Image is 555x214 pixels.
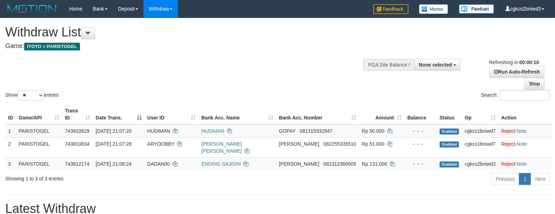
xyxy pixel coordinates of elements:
div: Showing 1 to 3 of 3 entries [5,172,226,182]
span: ARYOOBBY [147,141,175,147]
th: Game/API: activate to sort column ascending [16,104,62,124]
a: Reject [501,141,515,147]
div: - - - [407,140,434,147]
td: cgkcs1bniwd7 [462,137,499,157]
div: PGA Site Balance / [363,59,414,71]
span: Rp 51.000 [362,141,385,147]
label: Search: [481,90,550,101]
a: Note [516,161,527,167]
a: 1 [519,173,531,185]
span: Copy 081315932947 to clipboard [300,128,332,134]
td: 3 [5,157,16,170]
span: Grabbed [440,161,459,167]
a: Reject [501,161,515,167]
span: [DATE] 21:07:20 [96,128,132,134]
a: Next [530,173,550,185]
span: [PERSON_NAME] [279,161,319,167]
th: Bank Acc. Number: activate to sort column ascending [276,104,359,124]
select: Showentries [18,90,44,101]
td: cgkcs2bniwd3 [462,157,499,170]
td: cgkcs1bniwd7 [462,124,499,138]
label: Show entries [5,90,59,101]
span: Refreshing in: [489,60,539,65]
a: HUDIMAN [201,128,224,134]
th: Bank Acc. Name: activate to sort column ascending [199,104,276,124]
input: Search: [500,90,550,101]
span: None selected [419,62,452,68]
img: panduan.png [459,4,494,14]
img: Feedback.jpg [373,4,408,14]
span: 743810629 [65,128,89,134]
span: DADAN00 [147,161,170,167]
a: Run Auto-Refresh [489,66,544,78]
th: Trans ID: activate to sort column ascending [62,104,93,124]
img: MOTION_logo.png [5,4,59,14]
a: Note [516,141,527,147]
td: 1 [5,124,16,138]
a: Previous [491,173,519,185]
td: · [499,137,551,157]
span: 743810834 [65,141,89,147]
img: Button%20Memo.svg [419,4,448,14]
a: Note [516,128,527,134]
span: 743812174 [65,161,89,167]
button: None selected [414,59,461,71]
span: Grabbed [440,141,459,147]
th: Status [437,104,462,124]
td: PARISTOGEL [16,157,62,170]
span: Copy 082255335510 to clipboard [323,141,356,147]
span: Rp 50.000 [362,128,385,134]
div: - - - [407,127,434,134]
th: Balance [404,104,437,124]
span: [DATE] 21:08:24 [96,161,132,167]
span: [PERSON_NAME] [279,141,319,147]
strong: 00:00:10 [519,60,539,65]
span: GOPAY [279,128,295,134]
th: User ID: activate to sort column ascending [145,104,199,124]
span: [DATE] 21:07:28 [96,141,132,147]
th: Date Trans.: activate to sort column descending [93,104,145,124]
span: ITOTO > PARISTOGEL [24,43,80,50]
span: Copy 081312366505 to clipboard [323,161,356,167]
h1: Withdraw List [5,25,363,39]
th: Action [499,104,551,124]
span: Grabbed [440,129,459,134]
a: Reject [501,128,515,134]
th: ID [5,104,16,124]
a: ENDING SAJIDIN [201,161,241,167]
td: 2 [5,137,16,157]
th: Amount: activate to sort column ascending [359,104,404,124]
div: - - - [407,160,434,167]
td: PARISTOGEL [16,137,62,157]
span: HUDIMAN [147,128,170,134]
h4: Game: [5,43,363,50]
td: PARISTOGEL [16,124,62,138]
td: · [499,157,551,170]
span: Rp 131.000 [362,161,387,167]
a: Stop [524,78,544,90]
td: · [499,124,551,138]
a: [PERSON_NAME] [PERSON_NAME] [201,141,242,154]
th: Op: activate to sort column ascending [462,104,499,124]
